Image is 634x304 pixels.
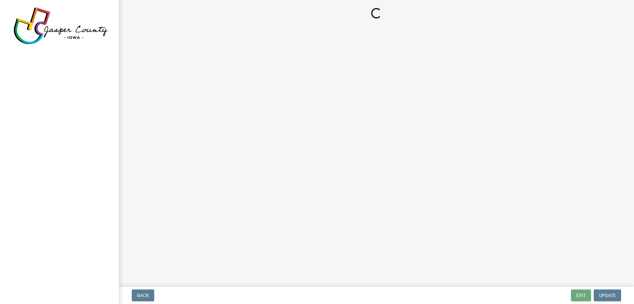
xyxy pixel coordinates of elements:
button: Exit [571,289,591,301]
button: Back [132,289,154,301]
button: Update [594,289,621,301]
span: Update [599,293,616,298]
span: Back [137,293,149,298]
img: Jasper County, Iowa [13,7,108,45]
